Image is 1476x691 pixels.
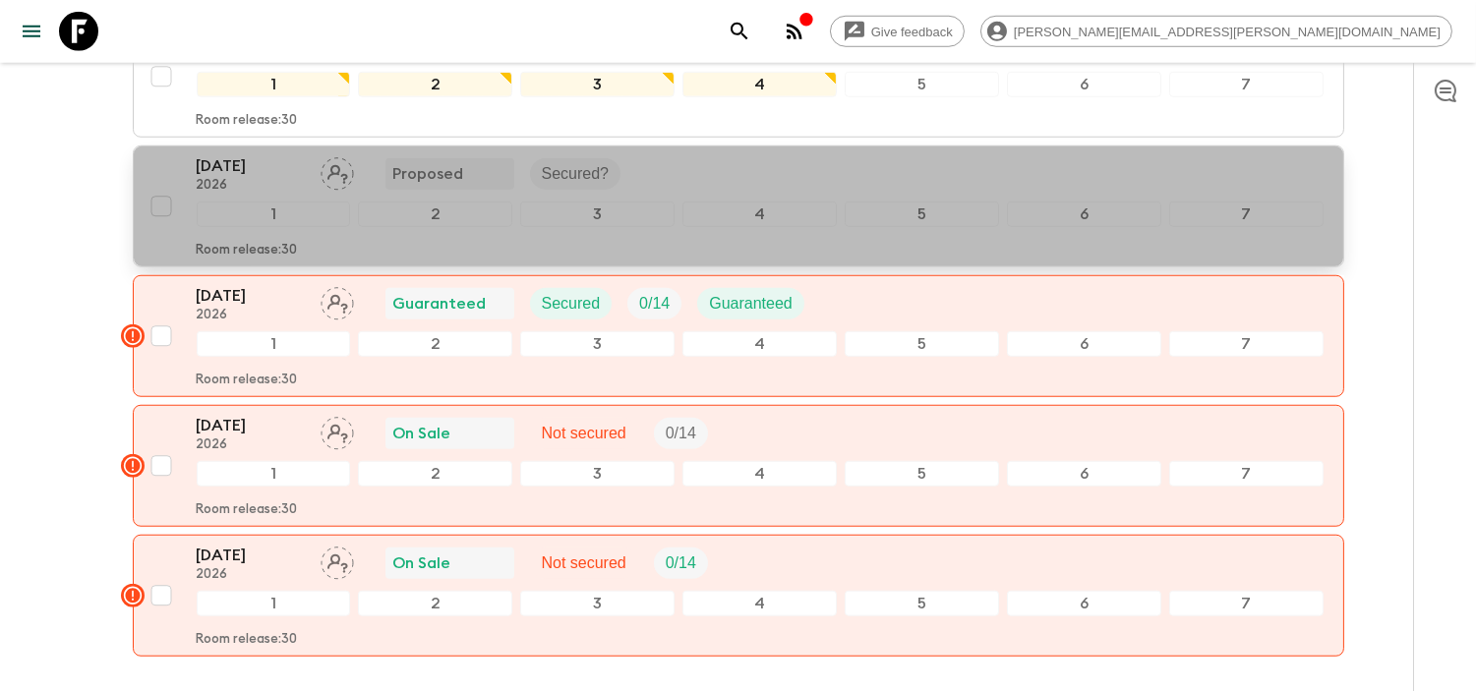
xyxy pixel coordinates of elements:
div: 7 [1169,591,1324,616]
div: 1 [197,591,351,616]
p: On Sale [393,551,451,575]
div: 4 [682,591,837,616]
div: 2 [358,202,512,227]
div: 6 [1007,202,1161,227]
p: On Sale [393,422,451,445]
p: 2026 [197,308,305,323]
a: Give feedback [830,16,965,47]
div: Not secured [530,547,638,579]
div: 6 [1007,461,1161,487]
p: Room release: 30 [197,502,298,518]
span: Assign pack leader [321,293,354,309]
p: Room release: 30 [197,243,298,259]
div: 4 [682,461,837,487]
p: 2026 [197,567,305,583]
button: [DATE]2026Assign pack leaderProposedSecured?1234567Room release:30 [133,145,1344,267]
p: 2026 [197,437,305,453]
div: 1 [197,461,351,487]
div: 5 [845,461,999,487]
div: Trip Fill [627,288,681,319]
div: 7 [1169,72,1324,97]
div: 1 [197,72,351,97]
p: [DATE] [197,544,305,567]
div: Secured [530,288,613,319]
p: Room release: 30 [197,373,298,388]
div: 7 [1169,202,1324,227]
p: Secured [542,292,601,316]
button: [DATE]2026Assign pack leaderOn SaleNot securedTrip Fill1234567Room release:30 [133,535,1344,657]
div: 4 [682,202,837,227]
div: 1 [197,331,351,357]
div: 7 [1169,461,1324,487]
span: Assign pack leader [321,552,354,568]
p: Guaranteed [709,292,793,316]
div: 6 [1007,331,1161,357]
span: Give feedback [860,25,964,39]
div: 2 [358,72,512,97]
div: 3 [520,591,675,616]
div: Secured? [530,158,621,190]
div: 1 [197,202,351,227]
div: 5 [845,331,999,357]
div: 3 [520,461,675,487]
div: 7 [1169,331,1324,357]
div: 4 [682,331,837,357]
div: 5 [845,72,999,97]
p: 0 / 14 [666,422,696,445]
div: 2 [358,461,512,487]
p: Not secured [542,551,626,575]
div: 4 [682,72,837,97]
div: Trip Fill [654,418,708,449]
span: [PERSON_NAME][EMAIL_ADDRESS][PERSON_NAME][DOMAIN_NAME] [1003,25,1451,39]
div: 6 [1007,72,1161,97]
div: Not secured [530,418,638,449]
button: menu [12,12,51,51]
span: Assign pack leader [321,423,354,438]
div: 2 [358,331,512,357]
p: Room release: 30 [197,632,298,648]
p: Proposed [393,162,464,186]
p: Secured? [542,162,610,186]
div: 3 [520,202,675,227]
div: 5 [845,202,999,227]
p: [DATE] [197,154,305,178]
p: Not secured [542,422,626,445]
div: [PERSON_NAME][EMAIL_ADDRESS][PERSON_NAME][DOMAIN_NAME] [980,16,1452,47]
div: Trip Fill [654,547,708,579]
p: Room release: 30 [197,113,298,129]
span: Assign pack leader [321,163,354,179]
p: 0 / 14 [666,551,696,575]
button: [DATE]2026Assign pack leaderOn SaleSecuredTrip Fill1234567Room release:30 [133,16,1344,138]
button: search adventures [720,12,759,51]
div: 2 [358,591,512,616]
p: 2026 [197,178,305,194]
p: [DATE] [197,414,305,437]
p: 0 / 14 [639,292,670,316]
p: [DATE] [197,284,305,308]
div: 6 [1007,591,1161,616]
div: 3 [520,331,675,357]
div: 5 [845,591,999,616]
button: [DATE]2026Assign pack leaderOn SaleNot securedTrip Fill1234567Room release:30 [133,405,1344,527]
button: [DATE]2026Assign pack leaderGuaranteedSecuredTrip FillGuaranteed1234567Room release:30 [133,275,1344,397]
div: 3 [520,72,675,97]
p: Guaranteed [393,292,487,316]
